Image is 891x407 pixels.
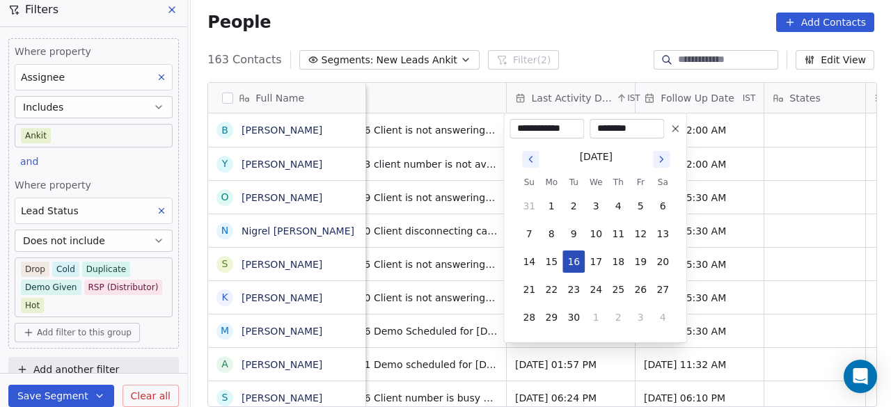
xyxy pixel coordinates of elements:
button: 13 [652,223,674,245]
button: 2 [607,306,629,328]
th: Tuesday [562,175,585,189]
th: Sunday [518,175,540,189]
th: Thursday [607,175,629,189]
button: 26 [629,278,652,301]
button: Go to next month [652,150,671,169]
button: 14 [518,250,540,273]
button: 3 [585,195,607,217]
button: 30 [562,306,585,328]
button: 17 [585,250,607,273]
button: 21 [518,278,540,301]
button: 1 [540,195,562,217]
button: 22 [540,278,562,301]
button: 25 [607,278,629,301]
button: 10 [585,223,607,245]
button: 4 [607,195,629,217]
button: 23 [562,278,585,301]
button: 5 [629,195,652,217]
button: 27 [652,278,674,301]
th: Saturday [652,175,674,189]
button: 15 [540,250,562,273]
button: 29 [540,306,562,328]
button: 1 [585,306,607,328]
th: Wednesday [585,175,607,189]
th: Friday [629,175,652,189]
button: 28 [518,306,540,328]
button: 31 [518,195,540,217]
div: [DATE] [580,150,613,164]
button: Go to previous month [521,150,540,169]
button: 2 [562,195,585,217]
button: 19 [629,250,652,273]
button: 12 [629,223,652,245]
button: 9 [562,223,585,245]
th: Monday [540,175,562,189]
button: 7 [518,223,540,245]
button: 24 [585,278,607,301]
button: 6 [652,195,674,217]
button: 16 [562,250,585,273]
button: 8 [540,223,562,245]
button: 4 [652,306,674,328]
button: 11 [607,223,629,245]
button: 3 [629,306,652,328]
button: 20 [652,250,674,273]
button: 18 [607,250,629,273]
